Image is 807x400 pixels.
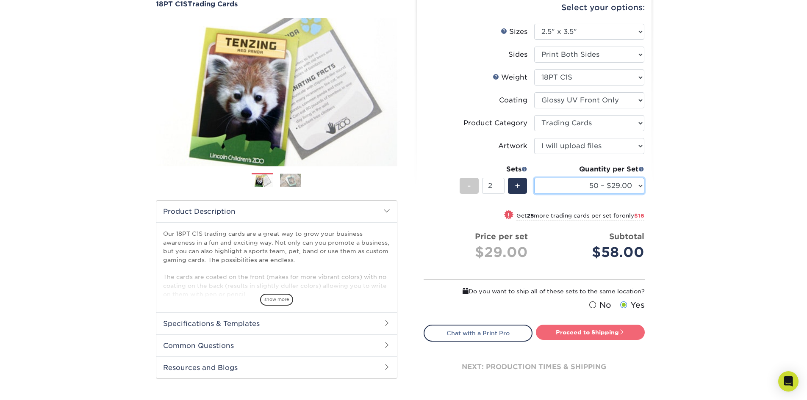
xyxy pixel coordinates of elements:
strong: 25 [527,212,534,219]
p: Our 18PT C1S trading cards are a great way to grow your business awareness in a fun and exciting ... [163,229,390,298]
div: Quantity per Set [534,164,644,174]
div: Artwork [498,141,527,151]
h2: Product Description [156,201,397,222]
label: No [587,299,611,311]
h2: Resources and Blogs [156,356,397,378]
div: Do you want to ship all of these sets to the same location? [424,287,645,296]
span: ! [507,211,510,220]
span: - [467,179,471,192]
div: Sizes [501,27,527,37]
strong: Subtotal [609,232,644,241]
span: $16 [634,212,644,219]
img: 18PT C1S 01 [156,9,397,176]
a: Chat with a Print Pro [424,325,532,342]
span: + [515,179,520,192]
div: Open Intercom Messenger [778,371,799,392]
div: $58.00 [541,242,644,262]
strong: Price per set [475,232,528,241]
div: next: production times & shipping [424,342,645,392]
h2: Specifications & Templates [156,312,397,334]
a: Proceed to Shipping [536,325,645,340]
small: Get more trading cards per set for [516,212,644,221]
iframe: Google Customer Reviews [2,374,72,397]
h2: Common Questions [156,334,397,356]
div: Weight [493,72,527,83]
div: $29.00 [430,242,528,262]
div: Coating [499,95,527,105]
div: Sets [460,164,527,174]
label: Yes [618,299,645,311]
span: only [622,212,644,219]
img: Trading Cards 02 [280,174,301,187]
div: Sides [508,50,527,60]
div: Product Category [463,118,527,128]
img: Trading Cards 01 [252,174,273,188]
span: show more [260,294,293,305]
